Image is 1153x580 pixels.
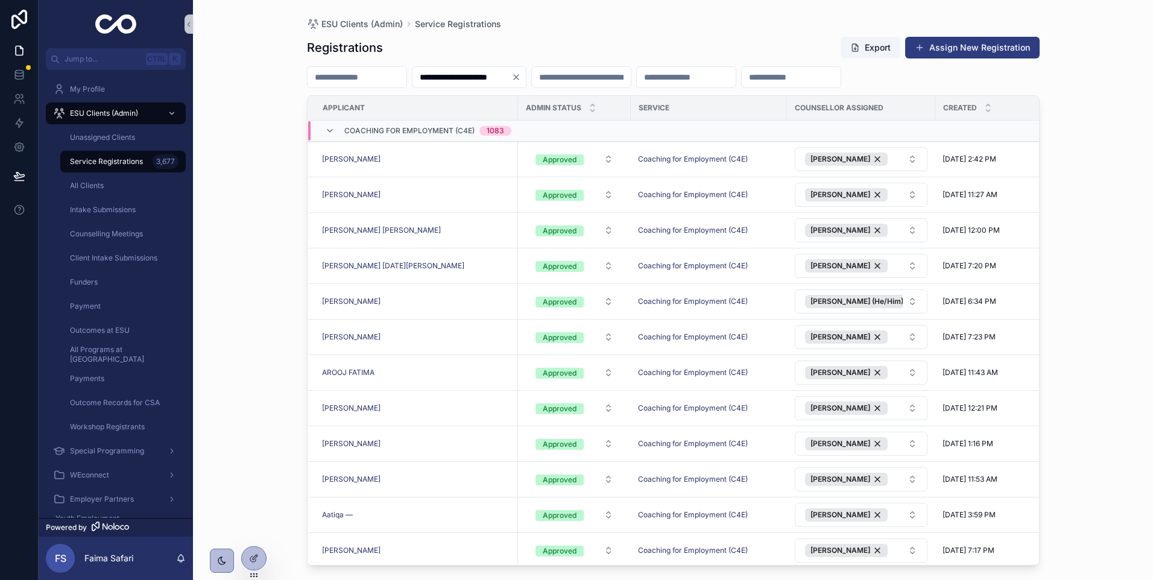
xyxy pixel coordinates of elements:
span: [DATE] 7:20 PM [943,261,996,271]
a: [PERSON_NAME] [322,190,511,200]
div: Approved [543,261,576,272]
span: [PERSON_NAME] [810,510,870,520]
span: Jump to... [65,54,141,64]
span: [PERSON_NAME] [322,439,381,449]
span: Counsellor Assigned [795,103,883,113]
button: Select Button [526,433,623,455]
a: [PERSON_NAME] [322,403,511,413]
a: Select Button [525,183,624,206]
span: Client Intake Submissions [70,253,157,263]
a: AROOJ FATIMA [322,368,511,377]
a: Coaching for Employment (C4E) [638,261,748,271]
a: Coaching for Employment (C4E) [638,332,780,342]
span: [PERSON_NAME] [810,261,870,271]
a: Outcome Records for CSA [60,392,186,414]
a: Unassigned Clients [60,127,186,148]
span: [PERSON_NAME] [810,154,870,164]
span: Coaching for Employment (C4E) [638,332,748,342]
span: K [170,54,180,64]
span: [PERSON_NAME] [322,154,381,164]
a: Select Button [525,503,624,526]
a: Coaching for Employment (C4E) [638,297,748,306]
a: [PERSON_NAME] [DATE][PERSON_NAME] [322,261,511,271]
a: [DATE] 7:20 PM [943,261,1041,271]
div: Approved [543,368,576,379]
a: Select Button [794,467,928,492]
a: Aatiqa — [322,510,511,520]
a: [DATE] 1:16 PM [943,439,1041,449]
a: [DATE] 7:23 PM [943,332,1041,342]
div: Approved [543,474,576,485]
a: Workshop Registrants [60,416,186,438]
a: [DATE] 6:34 PM [943,297,1041,306]
span: Coaching for Employment (C4E) [638,154,748,164]
a: [PERSON_NAME] [DATE][PERSON_NAME] [322,261,464,271]
span: Service Registrations [70,157,143,166]
span: Payment [70,301,101,311]
button: Unselect 8 [805,224,888,237]
span: Funders [70,277,98,287]
span: Outcome Records for CSA [70,398,160,408]
button: Select Button [795,218,927,242]
span: Admin Status [526,103,581,113]
a: [PERSON_NAME] [322,403,381,413]
span: Coaching for Employment (C4E) [638,368,748,377]
span: Service [639,103,669,113]
a: Select Button [794,538,928,563]
span: [PERSON_NAME] [810,546,870,555]
a: WEconnect [46,464,186,486]
span: [DATE] 7:23 PM [943,332,996,342]
span: Youth Employment Connections [55,514,158,533]
a: [PERSON_NAME] [322,474,511,484]
button: Unselect 9 [805,402,888,415]
a: ESU Clients (Admin) [46,102,186,124]
a: Select Button [525,148,624,171]
a: [PERSON_NAME] [322,190,381,200]
span: Created [943,103,977,113]
span: Counselling Meetings [70,229,143,239]
button: Select Button [526,219,623,241]
span: [DATE] 3:59 PM [943,510,996,520]
span: [PERSON_NAME] [PERSON_NAME] [322,225,441,235]
a: [DATE] 7:17 PM [943,546,1041,555]
span: [PERSON_NAME] [810,403,870,413]
button: Jump to...CtrlK [46,48,186,70]
span: [DATE] 11:43 AM [943,368,998,377]
button: Select Button [526,291,623,312]
a: Employer Partners [46,488,186,510]
a: Coaching for Employment (C4E) [638,190,780,200]
button: Select Button [526,468,623,490]
a: Service Registrations [415,18,501,30]
p: Faima Safari [84,552,133,564]
a: Select Button [525,361,624,384]
span: Applicant [323,103,365,113]
a: Youth Employment Connections [46,512,186,534]
span: Coaching for Employment (C4E) [638,546,748,555]
a: ESU Clients (Admin) [307,18,403,30]
a: [PERSON_NAME] [322,332,381,342]
button: Select Button [795,432,927,456]
a: AROOJ FATIMA [322,368,374,377]
a: Coaching for Employment (C4E) [638,368,780,377]
div: Approved [543,546,576,556]
span: [DATE] 1:16 PM [943,439,993,449]
span: [DATE] 12:00 PM [943,225,1000,235]
span: Coaching for Employment (C4E) [638,439,748,449]
a: [DATE] 12:00 PM [943,225,1041,235]
span: Coaching for Employment (C4E) [344,126,475,136]
a: [DATE] 11:43 AM [943,368,1041,377]
span: [PERSON_NAME] [810,439,870,449]
a: My Profile [46,78,186,100]
a: All Clients [60,175,186,197]
a: Payment [60,295,186,317]
button: Select Button [526,540,623,561]
span: [DATE] 11:53 AM [943,474,997,484]
span: [DATE] 6:34 PM [943,297,996,306]
span: [PERSON_NAME] [810,474,870,484]
a: Outcomes at ESU [60,320,186,341]
span: FS [55,551,66,566]
span: Workshop Registrants [70,422,145,432]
